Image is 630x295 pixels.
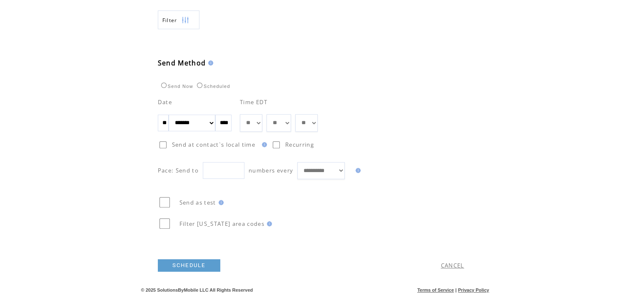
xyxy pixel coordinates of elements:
[216,200,224,205] img: help.gif
[206,60,213,65] img: help.gif
[158,98,172,106] span: Date
[158,259,220,272] a: SCHEDULE
[158,10,199,29] a: Filter
[441,262,464,269] a: CANCEL
[259,142,267,147] img: help.gif
[195,84,230,89] label: Scheduled
[249,167,293,174] span: numbers every
[353,168,361,173] img: help.gif
[162,17,177,24] span: Show filters
[159,84,193,89] label: Send Now
[172,141,255,148] span: Send at contact`s local time
[417,287,454,292] a: Terms of Service
[197,82,202,88] input: Scheduled
[141,287,253,292] span: © 2025 SolutionsByMobile LLC All Rights Reserved
[179,220,264,227] span: Filter [US_STATE] area codes
[158,167,199,174] span: Pace: Send to
[240,98,268,106] span: Time EDT
[285,141,314,148] span: Recurring
[179,199,216,206] span: Send as test
[158,58,206,67] span: Send Method
[182,11,189,30] img: filters.png
[264,221,272,226] img: help.gif
[161,82,167,88] input: Send Now
[458,287,489,292] a: Privacy Policy
[455,287,456,292] span: |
